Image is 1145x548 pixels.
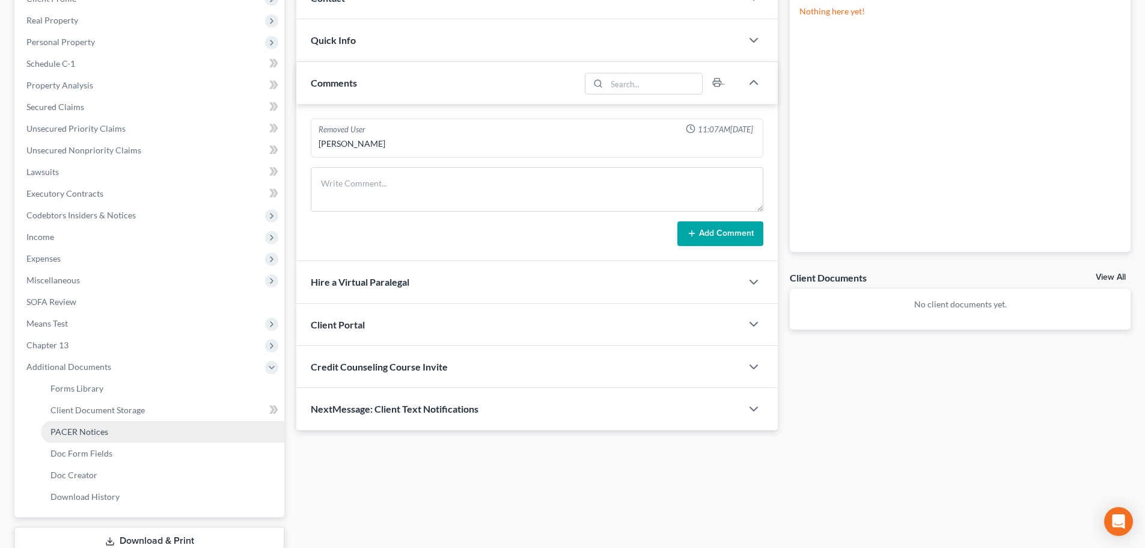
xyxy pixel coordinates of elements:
a: Schedule C-1 [17,53,284,75]
span: Client Document Storage [50,405,145,415]
span: Comments [311,77,357,88]
span: NextMessage: Client Text Notifications [311,403,478,414]
span: Property Analysis [26,80,93,90]
span: Credit Counseling Course Invite [311,361,448,372]
span: Means Test [26,318,68,328]
span: Secured Claims [26,102,84,112]
a: Doc Creator [41,464,284,486]
span: Quick Info [311,34,356,46]
span: Income [26,232,54,242]
a: Forms Library [41,378,284,399]
a: Unsecured Nonpriority Claims [17,140,284,161]
a: Client Document Storage [41,399,284,421]
span: Real Property [26,15,78,25]
span: Unsecured Priority Claims [26,123,126,134]
span: Forms Library [50,383,103,393]
span: Additional Documents [26,362,111,372]
a: Download History [41,486,284,508]
p: No client documents yet. [799,298,1121,310]
a: Property Analysis [17,75,284,96]
a: Secured Claims [17,96,284,118]
div: [PERSON_NAME] [319,138,756,150]
span: Schedule C-1 [26,58,75,69]
span: Codebtors Insiders & Notices [26,210,136,220]
span: Miscellaneous [26,275,80,285]
span: Doc Creator [50,470,97,480]
span: Personal Property [26,37,95,47]
a: View All [1096,273,1126,282]
a: Unsecured Priority Claims [17,118,284,140]
span: Lawsuits [26,167,59,177]
span: Client Portal [311,319,365,330]
a: PACER Notices [41,421,284,443]
span: PACER Notices [50,426,108,437]
div: Client Documents [790,271,867,284]
a: Lawsuits [17,161,284,183]
span: Download History [50,491,120,502]
a: Executory Contracts [17,183,284,205]
button: Add Comment [677,221,763,247]
span: Unsecured Nonpriority Claims [26,145,141,155]
span: SOFA Review [26,297,76,307]
span: Executory Contracts [26,188,103,199]
span: Doc Form Fields [50,448,112,458]
p: Nothing here yet! [799,5,1121,17]
span: Chapter 13 [26,340,69,350]
span: 11:07AM[DATE] [698,124,753,135]
a: Doc Form Fields [41,443,284,464]
input: Search... [607,73,703,94]
div: Open Intercom Messenger [1104,507,1133,536]
div: Removed User [319,124,365,135]
span: Hire a Virtual Paralegal [311,276,409,288]
a: SOFA Review [17,291,284,313]
span: Expenses [26,253,61,263]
